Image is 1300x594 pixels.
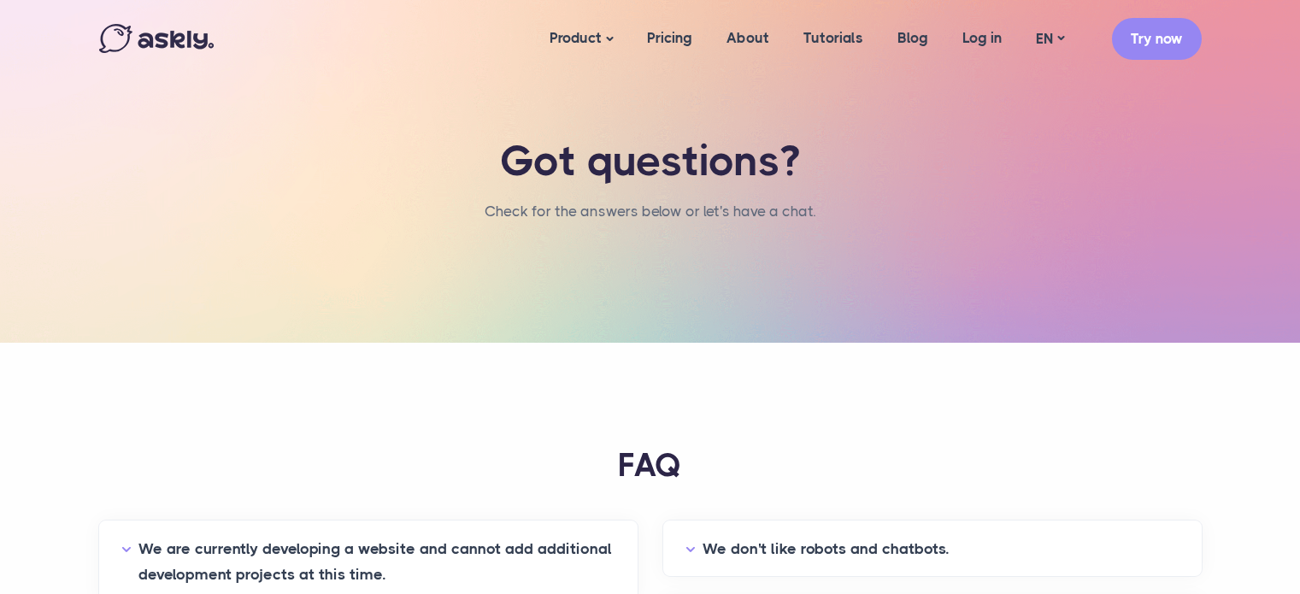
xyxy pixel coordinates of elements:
[786,5,880,71] a: Tutorials
[485,199,815,241] nav: breadcrumb
[685,536,1179,562] button: We don't like robots and chatbots.
[880,5,945,71] a: Blog
[630,5,709,71] a: Pricing
[1112,18,1202,60] a: Try now
[709,5,786,71] a: About
[532,5,630,73] a: Product
[99,24,214,53] img: Askly
[1019,26,1081,51] a: EN
[99,445,1202,486] h2: FAQ
[485,199,815,224] a: Check for the answers below or let's have a chat.
[381,137,920,186] h1: Got questions?
[121,536,615,588] button: We are currently developing a website and cannot add additional development projects at this time.
[945,5,1019,71] a: Log in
